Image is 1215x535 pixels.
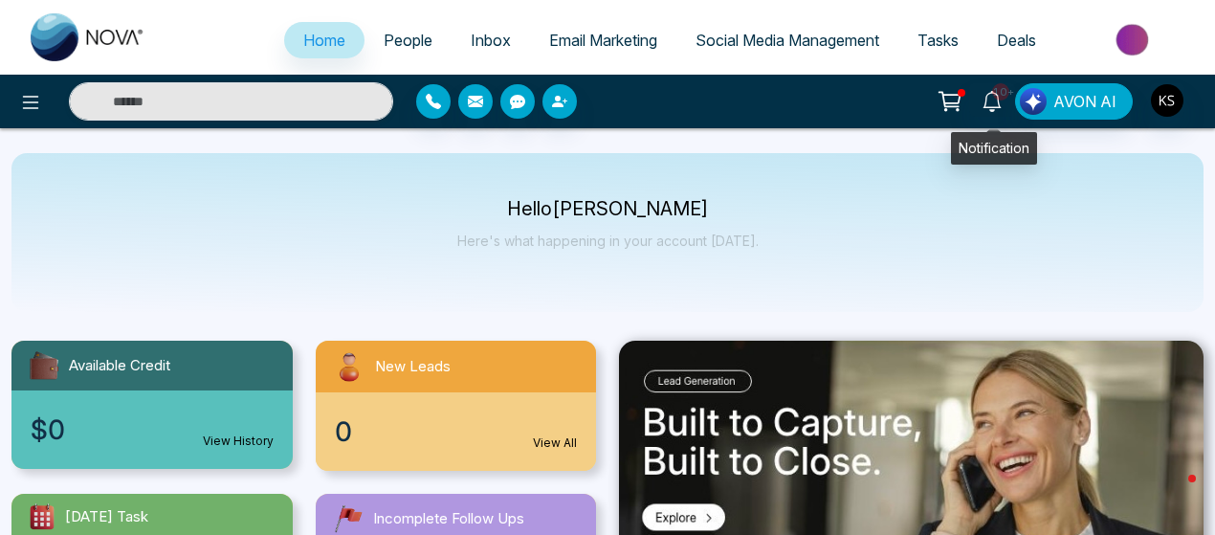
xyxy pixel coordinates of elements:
a: 10+ [969,83,1015,117]
img: Market-place.gif [1065,18,1204,61]
img: todayTask.svg [27,502,57,532]
span: $0 [31,410,65,450]
a: New Leads0View All [304,341,608,471]
span: Social Media Management [696,31,879,50]
a: Home [284,22,364,58]
a: Social Media Management [676,22,898,58]
a: Deals [978,22,1055,58]
span: Incomplete Follow Ups [373,508,524,530]
span: Deals [997,31,1036,50]
img: availableCredit.svg [27,348,61,383]
a: Email Marketing [530,22,676,58]
span: [DATE] Task [65,506,148,528]
span: Email Marketing [549,31,657,50]
iframe: Intercom live chat [1150,470,1196,516]
img: Nova CRM Logo [31,13,145,61]
img: User Avatar [1151,84,1183,117]
p: Here's what happening in your account [DATE]. [457,233,759,249]
span: New Leads [375,356,451,378]
a: Tasks [898,22,978,58]
span: Available Credit [69,355,170,377]
p: Hello [PERSON_NAME] [457,201,759,217]
a: View History [203,433,274,450]
span: AVON AI [1053,90,1116,113]
button: AVON AI [1015,83,1133,120]
a: People [364,22,452,58]
span: 10+ [992,83,1009,100]
img: Lead Flow [1020,88,1047,115]
img: newLeads.svg [331,348,367,385]
span: 0 [335,412,352,452]
span: People [384,31,432,50]
span: Tasks [917,31,959,50]
span: Home [303,31,345,50]
div: Notification [951,132,1037,165]
a: View All [533,435,577,452]
a: Inbox [452,22,530,58]
span: Inbox [471,31,511,50]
